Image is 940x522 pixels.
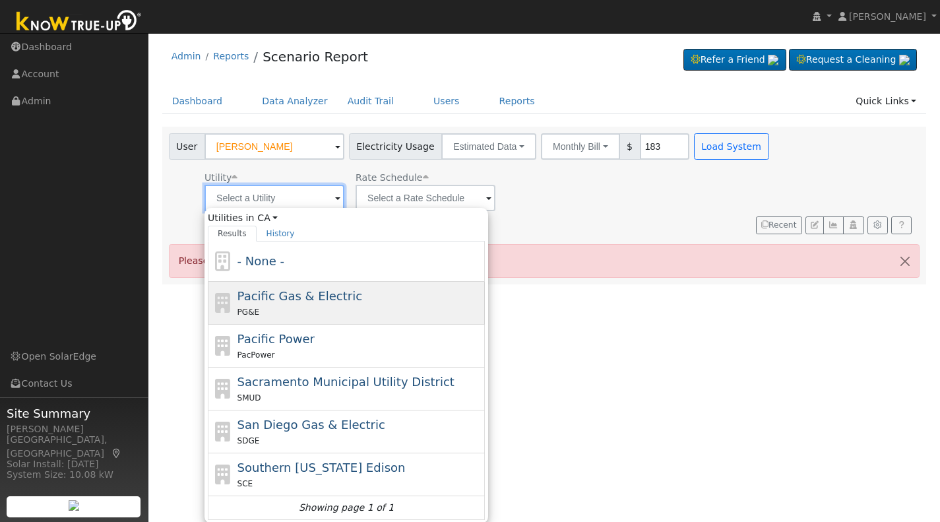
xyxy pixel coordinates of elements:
[349,133,442,160] span: Electricity Usage
[7,457,141,471] div: Solar Install: [DATE]
[541,133,620,160] button: Monthly Bill
[356,185,495,211] input: Select a Rate Schedule
[7,468,141,482] div: System Size: 10.08 kW
[172,51,201,61] a: Admin
[237,436,260,445] span: SDGE
[7,405,141,422] span: Site Summary
[204,171,344,185] div: Utility
[257,211,278,225] a: CA
[169,133,205,160] span: User
[69,500,79,511] img: retrieve
[338,89,404,114] a: Audit Trail
[237,254,284,268] span: - None -
[846,89,926,114] a: Quick Links
[356,172,428,183] span: Alias: None
[423,89,470,114] a: Users
[263,49,368,65] a: Scenario Report
[162,89,233,114] a: Dashboard
[213,51,249,61] a: Reports
[843,216,863,235] button: Login As
[683,49,786,71] a: Refer a Friend
[7,433,141,461] div: [GEOGRAPHIC_DATA], [GEOGRAPHIC_DATA]
[299,501,394,515] i: Showing page 1 of 1
[489,89,545,114] a: Reports
[237,332,315,346] span: Pacific Power
[257,226,305,242] a: History
[867,216,888,235] button: Settings
[237,479,253,488] span: SCE
[237,461,406,474] span: Southern [US_STATE] Edison
[237,418,385,432] span: San Diego Gas & Electric
[237,350,275,360] span: PacPower
[179,255,364,266] span: Please select a utility and rate schedule
[694,133,769,160] button: Load System
[208,211,485,225] span: Utilities in
[805,216,824,235] button: Edit User
[768,55,778,65] img: retrieve
[619,133,641,160] span: $
[204,133,344,160] input: Select a User
[208,226,257,242] a: Results
[252,89,338,114] a: Data Analyzer
[891,216,912,235] a: Help Link
[237,289,362,303] span: Pacific Gas & Electric
[899,55,910,65] img: retrieve
[237,308,259,317] span: PG&E
[237,375,454,389] span: Sacramento Municipal Utility District
[891,245,919,277] button: Close
[111,448,123,459] a: Map
[849,11,926,22] span: [PERSON_NAME]
[7,422,141,436] div: [PERSON_NAME]
[756,216,802,235] button: Recent
[204,185,344,211] input: Select a Utility
[441,133,536,160] button: Estimated Data
[10,7,148,37] img: Know True-Up
[823,216,844,235] button: Multi-Series Graph
[789,49,917,71] a: Request a Cleaning
[237,393,261,403] span: SMUD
